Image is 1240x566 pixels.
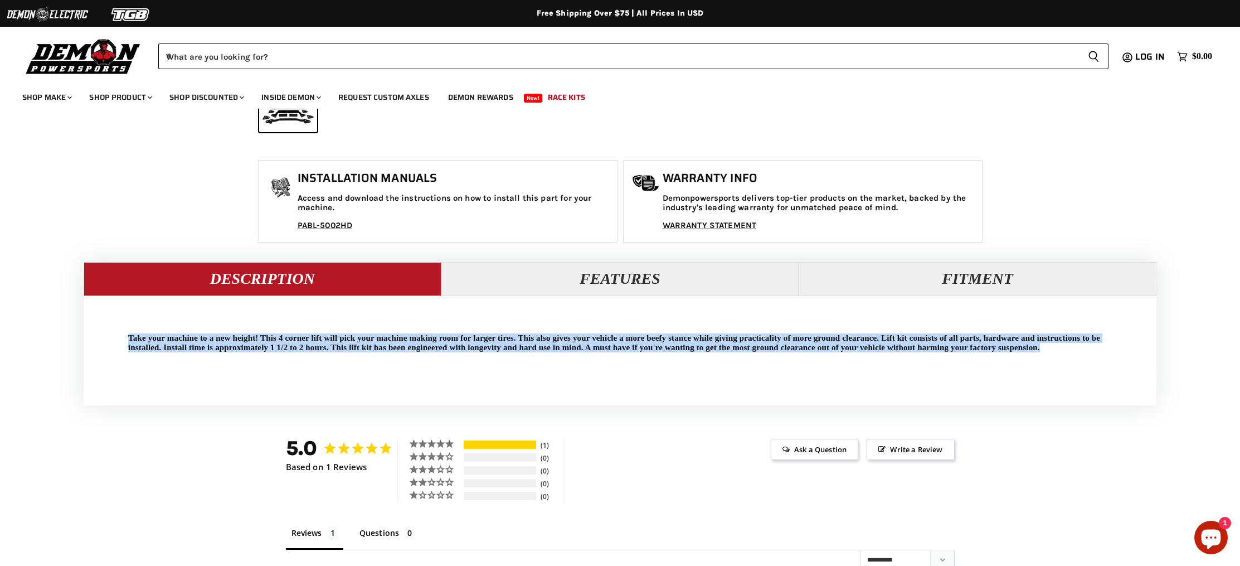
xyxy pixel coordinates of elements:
strong: 5.0 [286,436,318,460]
p: Access and download the instructions on how to install this part for your machine. [298,193,611,213]
h1: Warranty Info [663,172,976,185]
span: New! [524,94,543,103]
button: Search [1079,43,1108,69]
img: install_manual-icon.png [267,175,295,202]
a: Demon Rewards [440,86,522,109]
p: Take your machine to a new height! This 4 corner lift will pick your machine making room for larg... [128,333,1112,353]
button: Fitment [799,262,1156,296]
div: 1 [538,441,561,450]
a: Shop Discounted [161,86,251,109]
a: Shop Product [81,86,159,109]
li: Questions [354,525,421,550]
div: 5 ★ [409,439,462,448]
button: Description [84,262,441,296]
div: 100% [464,441,536,449]
li: Reviews [286,525,343,550]
img: Demon Powersports [22,36,144,76]
inbox-online-store-chat: Shopify online store chat [1191,521,1231,557]
a: WARRANTY STATEMENT [663,220,757,230]
a: PABL-5002HD [298,220,353,230]
a: Shop Make [14,86,79,109]
ul: Main menu [14,81,1209,109]
img: TGB Logo 2 [89,4,173,25]
span: Ask a Question [771,439,858,460]
button: IMAGE thumbnail [259,88,317,132]
a: Inside Demon [253,86,328,109]
button: Features [441,262,799,296]
img: warranty-icon.png [632,175,660,192]
span: Write a Review [867,439,954,460]
p: Demonpowersports delivers top-tier products on the market, backed by the industry's leading warra... [663,193,976,213]
span: Based on 1 Reviews [286,462,367,472]
a: $0.00 [1171,49,1218,65]
a: Request Custom Axles [330,86,437,109]
span: $0.00 [1192,51,1212,62]
a: Log in [1130,52,1171,62]
div: Free Shipping Over $75 | All Prices In USD [174,8,1066,18]
h1: Installation Manuals [298,172,611,185]
input: When autocomplete results are available use up and down arrows to review and enter to select [158,43,1079,69]
div: 5-Star Ratings [464,441,536,449]
form: Product [158,43,1108,69]
a: Race Kits [539,86,594,109]
img: Demon Electric Logo 2 [6,4,89,25]
span: Log in [1135,50,1165,64]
